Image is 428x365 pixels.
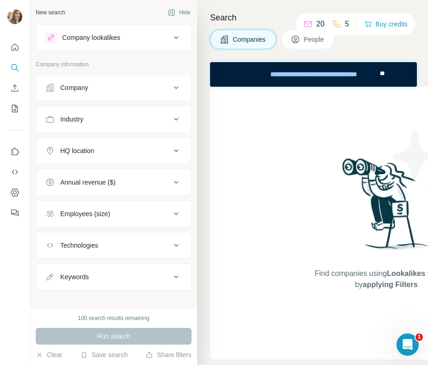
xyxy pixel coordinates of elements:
[7,39,22,56] button: Quick start
[36,203,191,225] button: Employees (size)
[415,333,423,341] span: 1
[36,171,191,193] button: Annual revenue ($)
[60,115,83,124] div: Industry
[36,26,191,49] button: Company lookalikes
[396,333,419,356] iframe: Intercom live chat
[7,100,22,117] button: My lists
[36,8,65,17] div: New search
[7,164,22,180] button: Use Surfe API
[36,108,191,130] button: Industry
[304,35,325,44] span: People
[146,350,192,359] button: Share filters
[78,314,149,322] div: 100 search results remaining
[7,80,22,96] button: Enrich CSV
[345,19,349,30] p: 5
[363,281,417,288] span: applying Filters
[233,35,267,44] span: Companies
[210,62,417,87] iframe: Banner
[60,83,88,92] div: Company
[60,178,115,187] div: Annual revenue ($)
[36,234,191,256] button: Technologies
[36,77,191,99] button: Company
[36,140,191,162] button: HQ location
[60,209,110,218] div: Employees (size)
[60,241,98,250] div: Technologies
[316,19,325,30] p: 20
[364,18,408,31] button: Buy credits
[36,60,192,69] p: Company information
[7,59,22,76] button: Search
[7,184,22,201] button: Dashboard
[7,143,22,160] button: Use Surfe on LinkedIn
[7,9,22,24] img: Avatar
[210,11,417,24] h4: Search
[7,205,22,221] button: Feedback
[36,266,191,288] button: Keywords
[60,272,89,282] div: Keywords
[62,33,120,42] div: Company lookalikes
[36,350,62,359] button: Clear
[161,6,197,19] button: Hide
[60,146,94,155] div: HQ location
[80,350,128,359] button: Save search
